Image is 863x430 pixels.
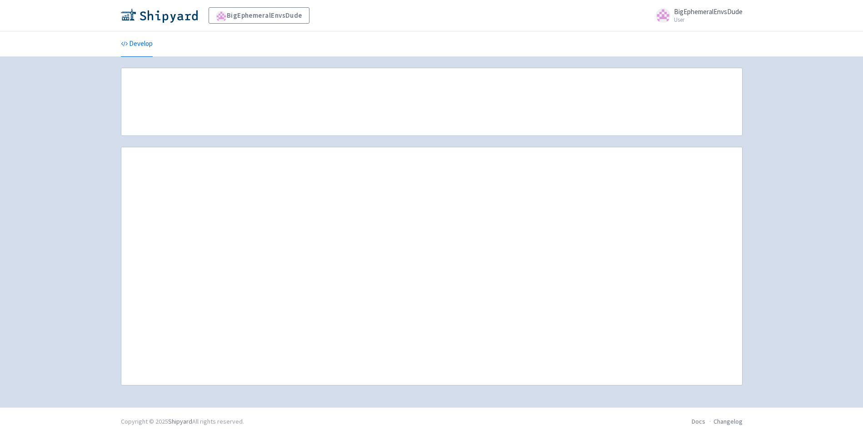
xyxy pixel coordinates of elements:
[650,8,743,23] a: BigEphemeralEnvsDude User
[168,417,192,425] a: Shipyard
[121,8,198,23] img: Shipyard logo
[692,417,705,425] a: Docs
[121,31,153,57] a: Develop
[713,417,743,425] a: Changelog
[674,17,743,23] small: User
[121,417,244,426] div: Copyright © 2025 All rights reserved.
[674,7,743,16] span: BigEphemeralEnvsDude
[209,7,309,24] a: BigEphemeralEnvsDude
